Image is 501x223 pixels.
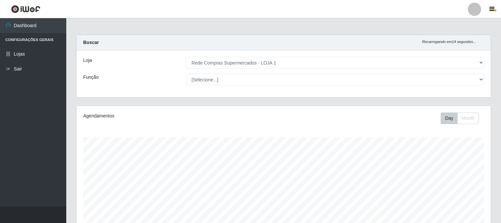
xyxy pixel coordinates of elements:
img: CoreUI Logo [11,5,40,13]
div: First group [441,112,479,124]
div: Agendamentos [83,112,245,119]
label: Loja [83,57,92,64]
button: Day [441,112,458,124]
div: Toolbar with button groups [441,112,484,124]
i: Recarregando em 14 segundos... [422,40,476,44]
strong: Buscar [83,40,99,45]
button: Month [457,112,479,124]
label: Função [83,74,99,81]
